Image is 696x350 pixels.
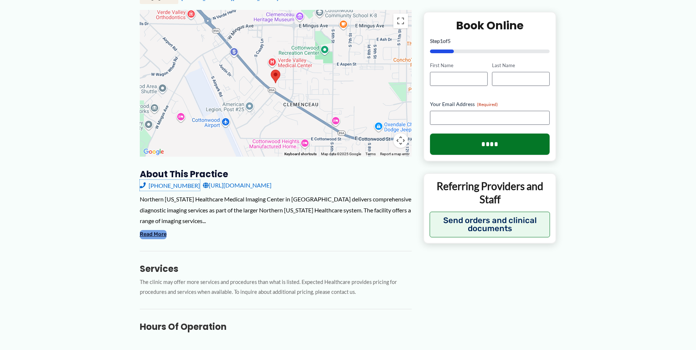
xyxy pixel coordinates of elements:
h3: About this practice [140,168,412,180]
a: Terms (opens in new tab) [365,152,376,156]
label: First Name [430,62,488,69]
a: Open this area in Google Maps (opens a new window) [142,147,166,157]
img: Google [142,147,166,157]
span: (Required) [477,102,498,107]
a: Report a map error [380,152,409,156]
div: Northern [US_STATE] Healthcare Medical Imaging Center in [GEOGRAPHIC_DATA] delivers comprehensive... [140,194,412,226]
p: Step of [430,39,550,44]
label: Your Email Address [430,101,550,108]
p: The clinic may offer more services and procedures than what is listed. Expected Healthcare provid... [140,277,412,297]
a: [PHONE_NUMBER] [140,180,200,191]
button: Send orders and clinical documents [430,211,550,237]
h3: Hours of Operation [140,321,412,332]
span: 5 [448,38,451,44]
h3: Services [140,263,412,274]
label: Last Name [492,62,550,69]
span: Map data ©2025 Google [321,152,361,156]
p: Referring Providers and Staff [430,179,550,206]
a: [URL][DOMAIN_NAME] [203,180,272,191]
button: Toggle fullscreen view [393,14,408,28]
span: 1 [440,38,443,44]
button: Map camera controls [393,133,408,148]
h2: Book Online [430,18,550,33]
button: Read More [140,230,167,239]
button: Keyboard shortcuts [284,152,317,157]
